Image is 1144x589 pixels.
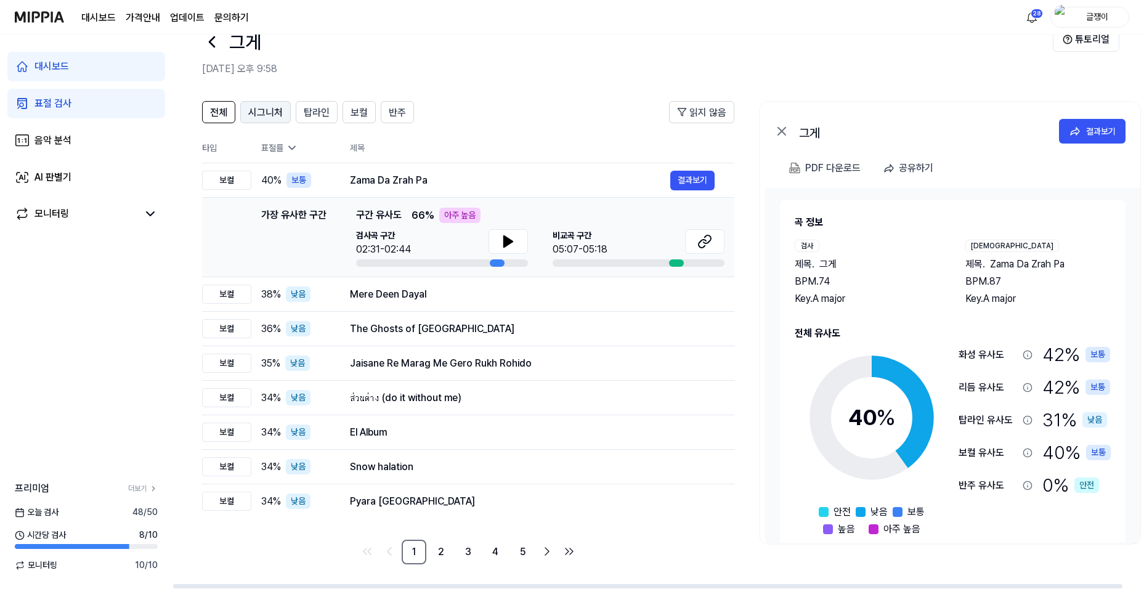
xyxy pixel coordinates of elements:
[670,171,715,190] button: 결과보기
[135,559,158,572] span: 10 / 10
[795,240,819,252] div: 검사
[15,529,66,542] span: 시간당 검사
[202,171,251,190] div: 보컬
[350,460,715,474] div: Snow halation
[553,229,607,242] span: 비교곡 구간
[1042,406,1107,434] div: 31 %
[1042,439,1111,466] div: 40 %
[1085,347,1110,362] div: 보통
[350,425,715,440] div: El Album
[834,505,851,519] span: 안전
[261,494,281,509] span: 34 %
[202,354,251,373] div: 보컬
[765,188,1140,543] a: 곡 정보검사제목.그게BPM.74Key.A major[DEMOGRAPHIC_DATA]제목.Zama Da Zrah PaBPM.87Key.A major전체 유사도40%안전낮음보통높...
[959,413,1018,428] div: 탑라인 유사도
[878,156,943,181] button: 공유하기
[559,542,579,561] a: Go to last page
[128,483,158,494] a: 더보기
[286,494,310,509] div: 낮음
[351,105,368,120] span: 보컬
[350,173,670,188] div: Zama Da Zrah Pa
[1042,341,1110,368] div: 42 %
[202,133,251,163] th: 타입
[350,322,715,336] div: The Ghosts of [GEOGRAPHIC_DATA]
[789,163,800,174] img: PDF Download
[350,494,715,509] div: Pyara [GEOGRAPHIC_DATA]
[214,10,249,25] a: 문의하기
[170,10,205,25] a: 업데이트
[1086,445,1111,460] div: 보통
[286,459,310,474] div: 낮음
[350,356,715,371] div: Jaisane Re Marag Me Gero Rukh Rohido
[412,208,434,223] span: 66 %
[429,540,453,564] a: 2
[553,242,607,257] div: 05:07-05:18
[1055,5,1069,30] img: profile
[7,163,165,192] a: AI 판별기
[907,505,925,519] span: 보통
[1042,373,1110,401] div: 42 %
[34,170,71,185] div: AI 판별기
[202,540,734,564] nav: pagination
[965,240,1059,252] div: [DEMOGRAPHIC_DATA]
[261,173,282,188] span: 40 %
[899,160,933,176] div: 공유하기
[248,105,283,120] span: 시그니처
[689,105,726,120] span: 읽지 않음
[1063,35,1073,44] img: Help
[357,542,377,561] a: Go to first page
[7,89,165,118] a: 표절 검사
[286,390,310,405] div: 낮음
[139,529,158,542] span: 8 / 10
[1059,119,1126,144] a: 결과보기
[379,542,399,561] a: Go to previous page
[34,59,69,74] div: 대시보드
[870,505,888,519] span: 낮음
[1050,7,1129,28] button: profile글쟁이
[787,156,863,181] button: PDF 다운로드
[261,287,281,302] span: 38 %
[15,206,138,221] a: 모니터링
[132,506,158,519] span: 48 / 50
[1073,10,1121,23] div: 글쟁이
[838,522,855,537] span: 높음
[795,291,941,306] div: Key. A major
[356,229,411,242] span: 검사곡 구간
[356,208,402,223] span: 구간 유사도
[350,391,715,405] div: ส่วนต่าง (do it without me)
[1042,471,1099,499] div: 0 %
[261,208,327,267] div: 가장 유사한 구간
[1082,412,1107,428] div: 낮음
[439,208,481,223] div: 아주 높음
[286,424,310,440] div: 낮음
[261,460,281,474] span: 34 %
[1074,477,1099,493] div: 안전
[1024,10,1039,25] img: 알림
[795,257,814,272] span: 제목 .
[795,326,1111,341] h2: 전체 유사도
[15,506,59,519] span: 오늘 검사
[126,10,160,25] button: 가격안내
[286,321,310,336] div: 낮음
[990,257,1065,272] span: Zama Da Zrah Pa
[965,291,1111,306] div: Key. A major
[819,257,837,272] span: 그게
[350,133,734,163] th: 제목
[1022,7,1042,27] button: 알림28
[202,457,251,476] div: 보컬
[795,215,1111,230] h2: 곡 정보
[240,101,291,123] button: 시그니처
[81,10,116,25] a: 대시보드
[669,101,734,123] button: 읽지 않음
[34,206,69,221] div: 모니터링
[1031,9,1043,18] div: 28
[261,356,280,371] span: 35 %
[261,142,330,155] div: 표절률
[350,287,715,302] div: Mere Deen Dayal
[202,388,251,407] div: 보컬
[799,124,1045,139] div: 그게
[848,401,896,434] div: 40
[304,105,330,120] span: 탑라인
[343,101,376,123] button: 보컬
[202,492,251,511] div: 보컬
